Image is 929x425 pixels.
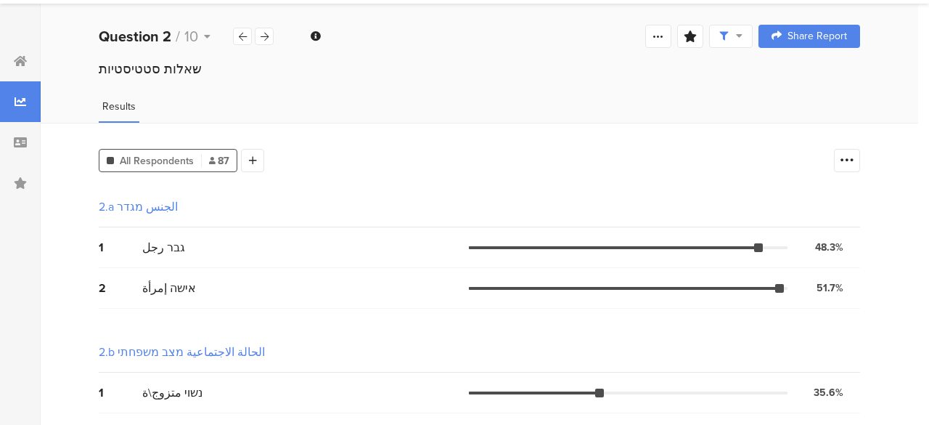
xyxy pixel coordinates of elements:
span: אישה إمرأة [142,280,196,296]
div: 2.a الجنس מגדר [99,198,178,215]
b: Question 2 [99,25,171,47]
div: 35.6% [814,385,843,400]
div: 48.3% [815,240,843,255]
span: Share Report [787,31,847,41]
span: / [176,25,180,47]
span: 10 [184,25,198,47]
span: All Respondents [120,153,194,169]
div: 1 [99,239,142,256]
span: 87 [209,153,229,169]
span: נשוי متزوج\ة [142,384,202,401]
div: 2.b الحالة الاجتماعية מצב משפחתי [99,344,265,360]
div: 2 [99,280,142,296]
span: גבר رجل [142,239,185,256]
div: 1 [99,384,142,401]
div: שאלות סטטיסטיות [99,60,860,78]
div: 51.7% [817,280,843,296]
span: Results [102,99,136,114]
